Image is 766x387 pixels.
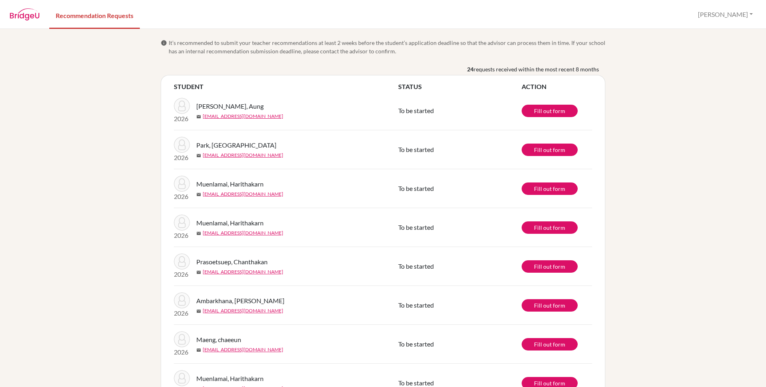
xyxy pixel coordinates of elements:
[174,137,190,153] img: Park, Chanbeen
[522,221,578,234] a: Fill out form
[196,140,276,150] span: Park, [GEOGRAPHIC_DATA]
[398,184,434,192] span: To be started
[196,374,264,383] span: Muenlamai, Harithakarn
[174,253,190,269] img: Prasoetsuep, Chanthakan
[694,7,756,22] button: [PERSON_NAME]
[203,268,283,276] a: [EMAIL_ADDRESS][DOMAIN_NAME]
[196,192,201,197] span: mail
[398,379,434,387] span: To be started
[174,215,190,231] img: Muenlamai, Harithakarn
[174,82,398,91] th: STUDENT
[174,347,190,357] p: 2026
[174,231,190,240] p: 2026
[522,105,578,117] a: Fill out form
[161,40,167,46] span: info
[196,179,264,189] span: Muenlamai, Harithakarn
[196,270,201,275] span: mail
[49,1,140,29] a: Recommendation Requests
[174,269,190,279] p: 2026
[196,153,201,158] span: mail
[196,348,201,353] span: mail
[196,218,264,228] span: Muenlamai, Harithakarn
[398,262,434,270] span: To be started
[522,299,578,312] a: Fill out form
[174,98,190,114] img: Myat Hein, Aung
[522,144,578,156] a: Fill out form
[169,38,605,55] span: It’s recommended to submit your teacher recommendations at least 2 weeks before the student’s app...
[174,331,190,347] img: Maeng, chaeeun
[174,153,190,162] p: 2026
[522,260,578,273] a: Fill out form
[203,229,283,237] a: [EMAIL_ADDRESS][DOMAIN_NAME]
[174,176,190,192] img: Muenlamai, Harithakarn
[174,292,190,308] img: Ambarkhana, Tanmayi
[398,301,434,309] span: To be started
[203,346,283,353] a: [EMAIL_ADDRESS][DOMAIN_NAME]
[174,370,190,386] img: Muenlamai, Harithakarn
[467,65,474,73] b: 24
[203,113,283,120] a: [EMAIL_ADDRESS][DOMAIN_NAME]
[398,340,434,348] span: To be started
[398,223,434,231] span: To be started
[196,335,241,344] span: Maeng, chaeeun
[174,114,190,124] p: 2026
[196,257,268,267] span: Prasoetsuep, Chanthakan
[196,101,264,111] span: [PERSON_NAME], Aung
[474,65,599,73] span: requests received within the most recent 8 months
[203,307,283,314] a: [EMAIL_ADDRESS][DOMAIN_NAME]
[196,114,201,119] span: mail
[522,338,578,351] a: Fill out form
[522,82,592,91] th: ACTION
[174,308,190,318] p: 2026
[203,190,283,198] a: [EMAIL_ADDRESS][DOMAIN_NAME]
[203,152,283,159] a: [EMAIL_ADDRESS][DOMAIN_NAME]
[398,107,434,114] span: To be started
[398,146,434,153] span: To be started
[398,82,522,91] th: STATUS
[196,309,201,314] span: mail
[196,231,201,236] span: mail
[10,8,40,20] img: BridgeU logo
[522,182,578,195] a: Fill out form
[174,192,190,201] p: 2026
[196,296,284,306] span: Ambarkhana, [PERSON_NAME]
